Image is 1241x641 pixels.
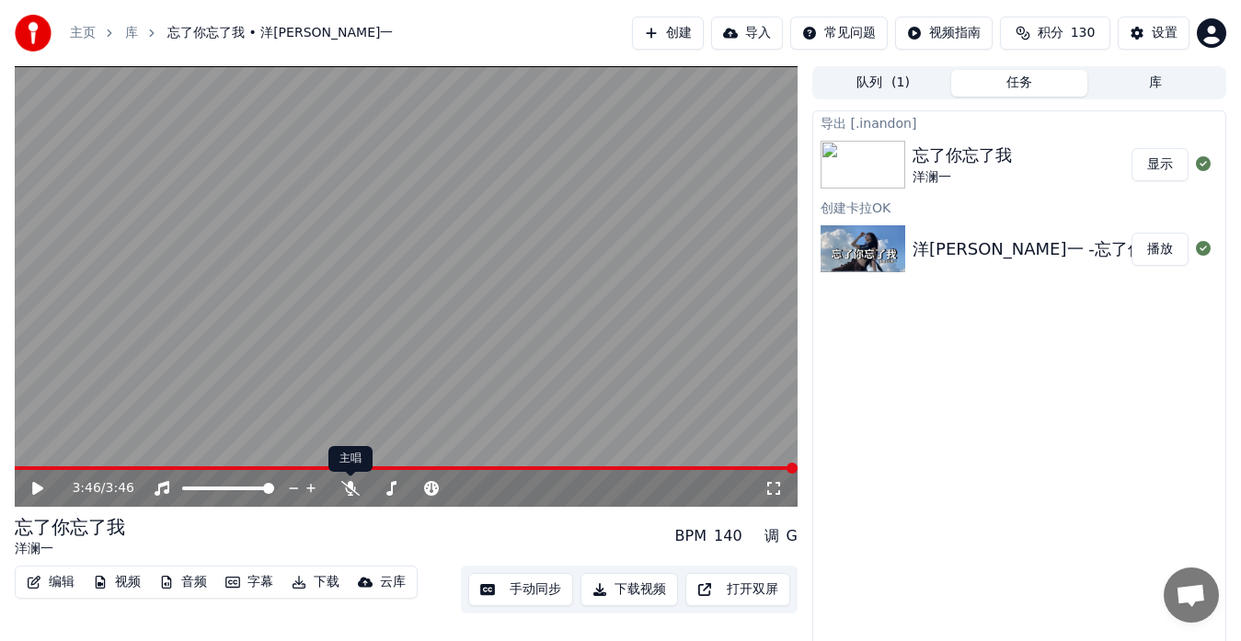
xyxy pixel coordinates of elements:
button: 队列 [815,70,951,97]
span: 3:46 [72,479,100,498]
button: 下载视频 [580,573,678,606]
button: 创建 [632,17,704,50]
div: 调 [764,525,779,547]
button: 音频 [152,569,214,595]
div: 洋澜一 [913,168,1012,187]
button: 打开双屏 [685,573,790,606]
button: 视频 [86,569,148,595]
a: 库 [125,24,138,42]
span: 3:46 [106,479,134,498]
button: 编辑 [19,569,82,595]
div: 洋[PERSON_NAME]一 -忘了你忘了我 [913,236,1194,262]
div: 140 [714,525,742,547]
button: 导入 [711,17,783,50]
button: 播放 [1132,233,1189,266]
button: 视频指南 [895,17,993,50]
button: 设置 [1118,17,1189,50]
button: 积分130 [1000,17,1110,50]
div: BPM [675,525,707,547]
button: 任务 [951,70,1087,97]
button: 库 [1087,70,1224,97]
nav: breadcrumb [70,24,393,42]
div: 洋澜一 [15,540,125,558]
button: 下载 [284,569,347,595]
img: youka [15,15,52,52]
button: 手动同步 [468,573,573,606]
span: 130 [1071,24,1096,42]
span: ( 1 ) [891,74,910,92]
div: / [72,479,116,498]
button: 显示 [1132,148,1189,181]
div: 主唱 [328,446,373,472]
button: 字幕 [218,569,281,595]
div: 忘了你忘了我 [15,514,125,540]
span: 积分 [1038,24,1063,42]
div: 创建卡拉OK [813,196,1225,218]
div: 设置 [1152,24,1178,42]
span: 忘了你忘了我 • 洋[PERSON_NAME]一 [167,24,393,42]
div: 云库 [380,573,406,591]
button: 常见问题 [790,17,888,50]
div: G [787,525,798,547]
div: 导出 [.inandon] [813,111,1225,133]
a: 主页 [70,24,96,42]
div: 忘了你忘了我 [913,143,1012,168]
a: 开放式聊天 [1164,567,1219,623]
